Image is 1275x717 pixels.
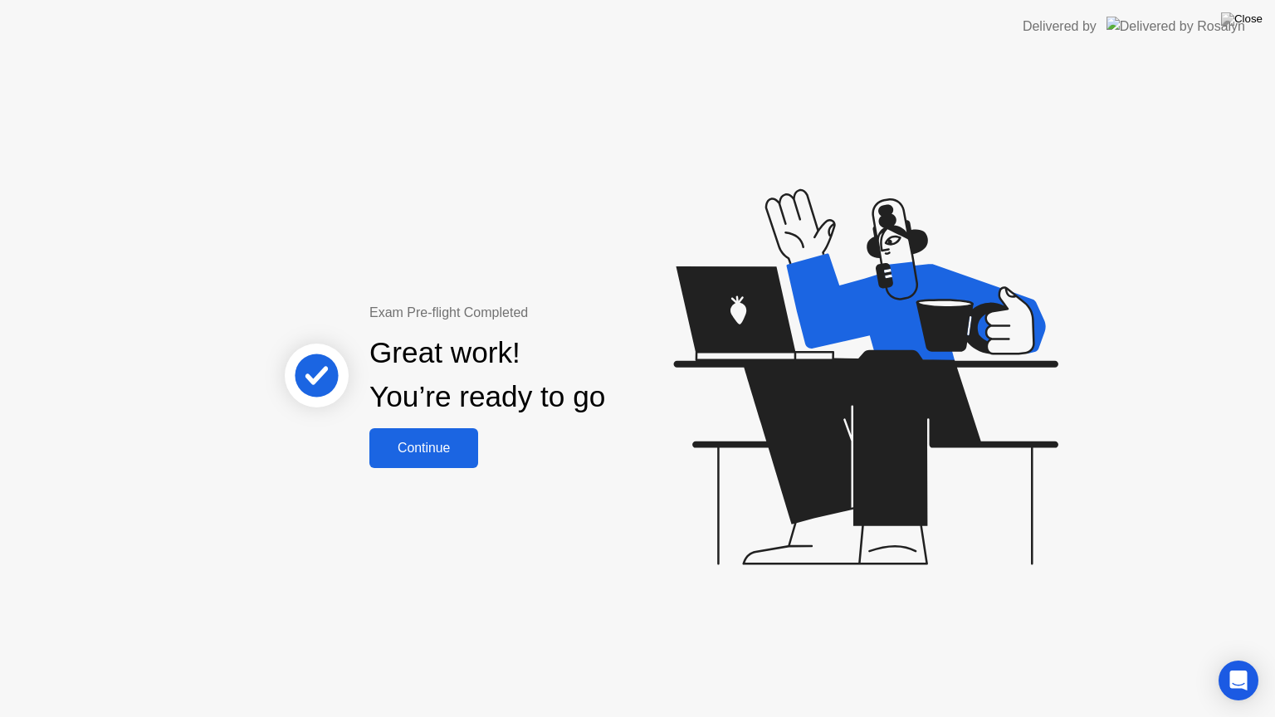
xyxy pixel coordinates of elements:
[1023,17,1097,37] div: Delivered by
[1106,17,1245,36] img: Delivered by Rosalyn
[374,441,473,456] div: Continue
[369,303,712,323] div: Exam Pre-flight Completed
[369,331,605,419] div: Great work! You’re ready to go
[369,428,478,468] button: Continue
[1219,661,1258,700] div: Open Intercom Messenger
[1221,12,1263,26] img: Close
